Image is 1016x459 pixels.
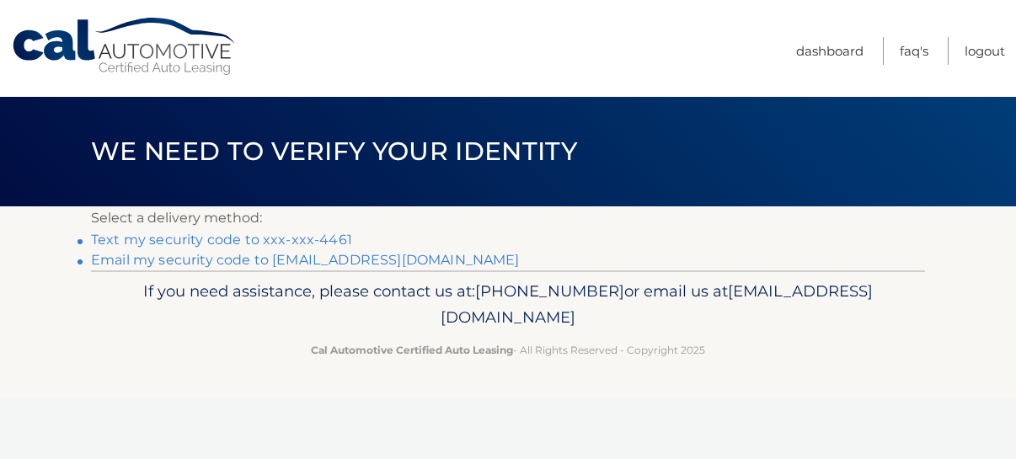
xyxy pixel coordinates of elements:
[900,37,928,65] a: FAQ's
[91,252,520,268] a: Email my security code to [EMAIL_ADDRESS][DOMAIN_NAME]
[91,206,925,230] p: Select a delivery method:
[11,17,238,77] a: Cal Automotive
[475,281,624,301] span: [PHONE_NUMBER]
[91,136,577,167] span: We need to verify your identity
[311,344,513,356] strong: Cal Automotive Certified Auto Leasing
[965,37,1005,65] a: Logout
[796,37,864,65] a: Dashboard
[102,278,914,332] p: If you need assistance, please contact us at: or email us at
[91,232,352,248] a: Text my security code to xxx-xxx-4461
[102,341,914,359] p: - All Rights Reserved - Copyright 2025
